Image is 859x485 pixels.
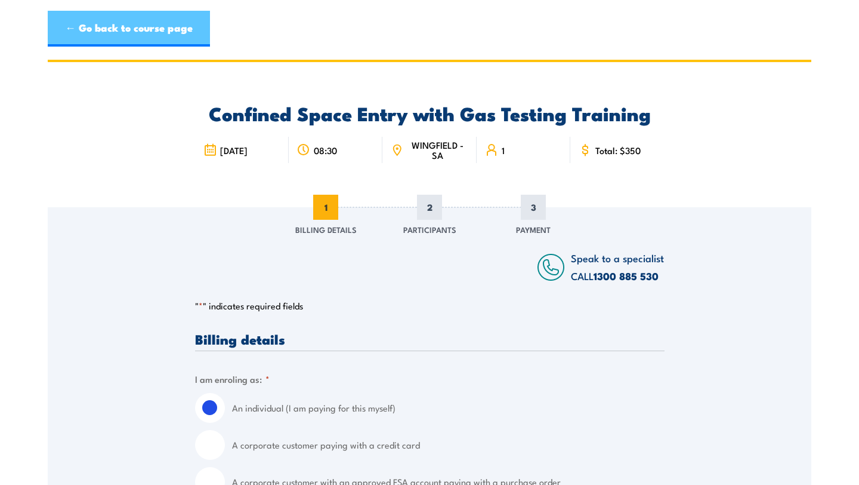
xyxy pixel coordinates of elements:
span: 1 [313,195,338,220]
p: " " indicates required fields [195,300,665,312]
span: Payment [516,223,551,235]
span: 2 [417,195,442,220]
span: 3 [521,195,546,220]
span: Billing Details [295,223,357,235]
span: Total: $350 [595,145,641,155]
span: Speak to a specialist CALL [571,250,664,283]
legend: I am enroling as: [195,372,270,386]
span: WINGFIELD - SA [407,140,468,160]
span: [DATE] [220,145,248,155]
label: A corporate customer paying with a credit card [232,430,665,460]
h2: Confined Space Entry with Gas Testing Training [195,105,665,121]
span: 1 [502,145,505,155]
a: ← Go back to course page [48,11,210,47]
span: Participants [403,223,456,235]
label: An individual (I am paying for this myself) [232,393,665,423]
a: 1300 885 530 [594,268,659,284]
span: 08:30 [314,145,337,155]
h3: Billing details [195,332,665,346]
